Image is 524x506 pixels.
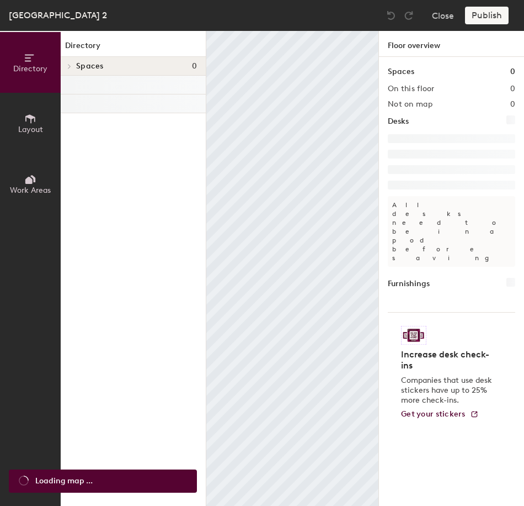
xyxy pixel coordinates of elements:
[432,7,454,24] button: Close
[35,475,93,487] span: Loading map ...
[401,409,466,419] span: Get your stickers
[388,66,414,78] h1: Spaces
[18,125,43,134] span: Layout
[401,326,426,345] img: Sticker logo
[510,85,515,93] h2: 0
[10,186,51,195] span: Work Areas
[61,40,206,57] h1: Directory
[388,100,432,109] h2: Not on map
[192,62,197,71] span: 0
[386,10,397,21] img: Undo
[9,8,107,22] div: [GEOGRAPHIC_DATA] 2
[76,62,104,71] span: Spaces
[13,64,47,73] span: Directory
[401,376,495,405] p: Companies that use desk stickers have up to 25% more check-ins.
[401,349,495,371] h4: Increase desk check-ins
[379,31,524,57] h1: Floor overview
[510,100,515,109] h2: 0
[510,66,515,78] h1: 0
[401,410,479,419] a: Get your stickers
[388,196,515,267] p: All desks need to be in a pod before saving
[388,278,430,290] h1: Furnishings
[403,10,414,21] img: Redo
[388,115,409,128] h1: Desks
[206,31,378,506] canvas: Map
[388,85,435,93] h2: On this floor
